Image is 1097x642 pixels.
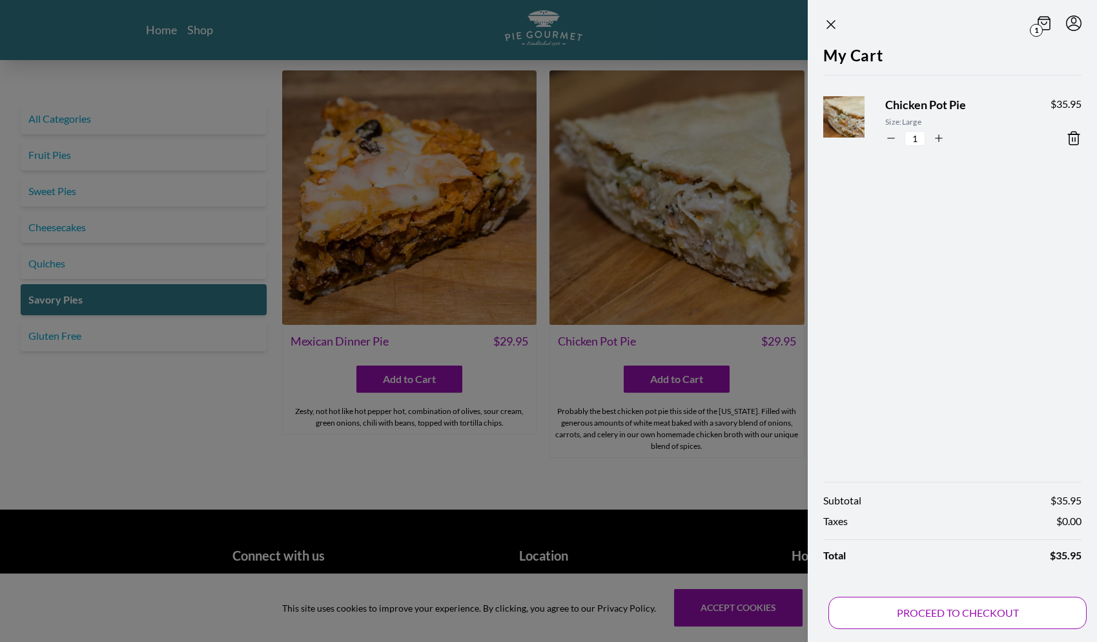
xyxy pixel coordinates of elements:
[817,84,896,163] img: Product Image
[1066,16,1082,31] button: Menu
[885,116,1030,128] span: Size: Large
[823,493,861,508] span: Subtotal
[1030,24,1043,37] span: 1
[823,548,846,563] span: Total
[1056,513,1082,529] span: $ 0.00
[1051,493,1082,508] span: $ 35.95
[823,513,848,529] span: Taxes
[823,44,1082,75] h2: My Cart
[828,597,1087,629] button: PROCEED TO CHECKOUT
[1050,548,1082,563] span: $ 35.95
[823,17,839,32] button: Close panel
[1051,96,1082,112] span: $ 35.95
[885,96,1030,114] span: Chicken Pot Pie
